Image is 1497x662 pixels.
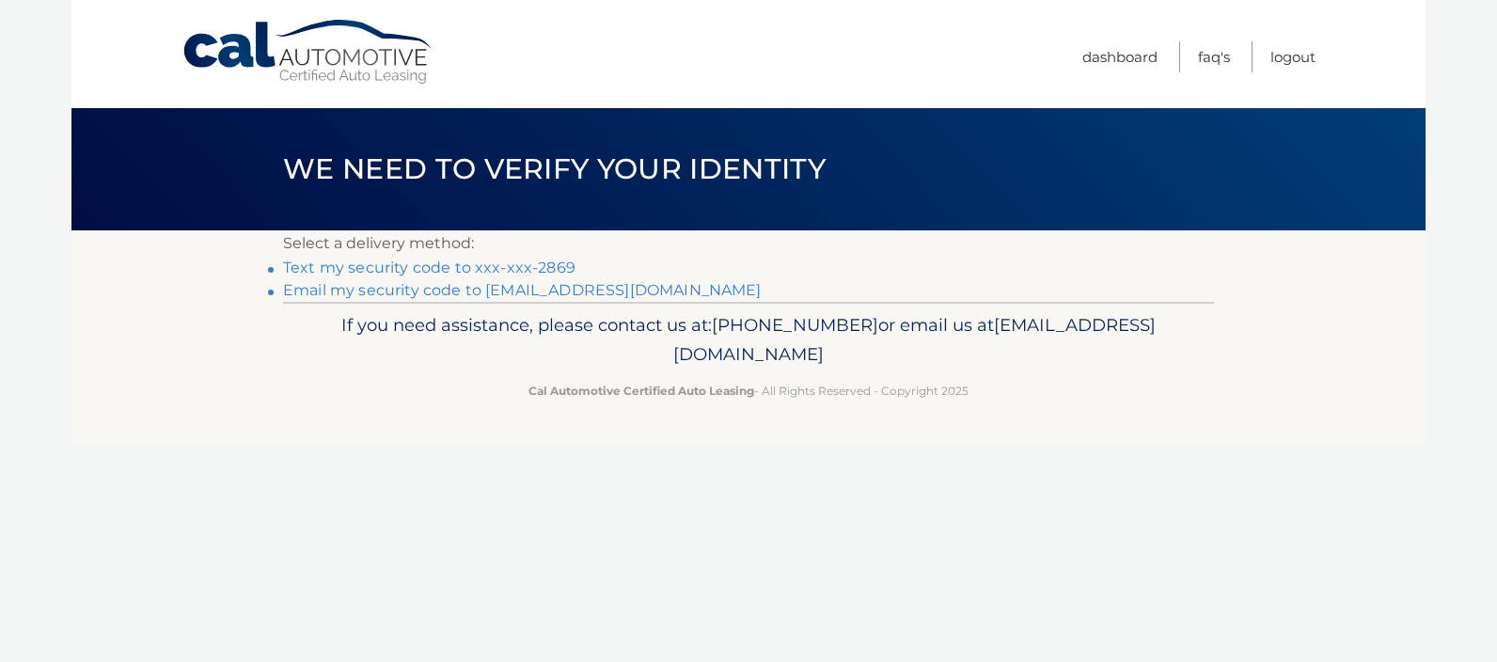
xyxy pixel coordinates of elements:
a: Dashboard [1082,41,1158,72]
a: FAQ's [1198,41,1230,72]
a: Logout [1270,41,1316,72]
span: [PHONE_NUMBER] [712,314,878,336]
p: If you need assistance, please contact us at: or email us at [295,310,1202,370]
a: Cal Automotive [181,19,435,86]
span: We need to verify your identity [283,151,826,186]
p: - All Rights Reserved - Copyright 2025 [295,381,1202,401]
strong: Cal Automotive Certified Auto Leasing [528,384,754,398]
a: Email my security code to [EMAIL_ADDRESS][DOMAIN_NAME] [283,281,762,299]
a: Text my security code to xxx-xxx-2869 [283,259,575,276]
p: Select a delivery method: [283,230,1214,257]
